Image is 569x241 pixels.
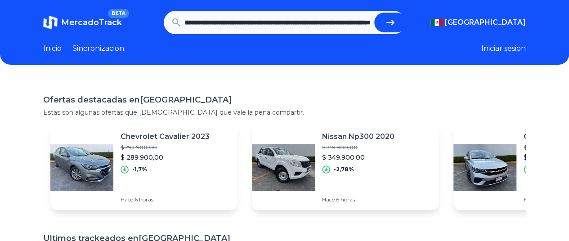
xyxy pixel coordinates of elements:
a: Featured imageChevrolet Cavalier 2023$ 294.900,00$ 289.900,00-1,7%Hace 6 horas [50,124,237,210]
img: Featured image [50,136,113,199]
img: Mexico [430,19,443,26]
button: Iniciar sesion [481,43,526,54]
p: $ 349.900,00 [322,153,394,162]
h1: Ofertas destacadas en [GEOGRAPHIC_DATA] [43,94,526,106]
p: Hace 6 horas [121,196,210,203]
img: MercadoTrack [43,15,58,30]
span: [GEOGRAPHIC_DATA] [445,17,526,28]
p: $ 294.900,00 [121,144,210,151]
a: Sincronizacion [72,43,124,54]
p: Chevrolet Cavalier 2023 [121,131,210,142]
img: Featured image [252,136,315,199]
button: [GEOGRAPHIC_DATA] [430,17,526,28]
p: Hace 6 horas [322,196,394,203]
a: Featured imageNissan Np300 2020$ 359.900,00$ 349.900,00-2,78%Hace 6 horas [252,124,439,210]
span: BETA [108,9,129,18]
p: -1,7% [132,166,147,173]
p: Estas son algunas ofertas que [DEMOGRAPHIC_DATA] que vale la pena compartir. [43,108,526,117]
img: Featured image [453,136,516,199]
p: $ 359.900,00 [322,144,394,151]
p: -2,78% [334,166,354,173]
p: Nissan Np300 2020 [322,131,394,142]
p: $ 289.900,00 [121,153,210,162]
span: MercadoTrack [61,18,122,27]
a: Inicio [43,43,62,54]
a: MercadoTrackBETA [43,15,122,30]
